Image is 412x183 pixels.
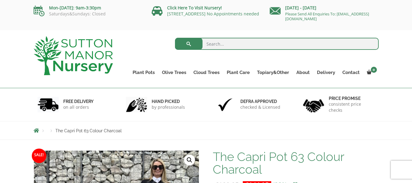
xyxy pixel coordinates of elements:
[285,11,369,21] a: Please Send All Enquiries To: [EMAIL_ADDRESS][DOMAIN_NAME]
[329,101,375,113] p: consistent price checks
[371,67,377,73] span: 0
[313,68,339,77] a: Delivery
[167,5,222,11] a: Click Here To Visit Nursery!
[129,68,158,77] a: Plant Pots
[184,155,195,165] a: View full-screen image gallery
[215,97,236,112] img: 3.jpg
[63,99,94,104] h6: FREE DELIVERY
[158,68,190,77] a: Olive Trees
[34,11,143,16] p: Saturdays&Sundays: Closed
[34,128,379,133] nav: Breadcrumbs
[270,4,379,11] p: [DATE] - [DATE]
[152,99,185,104] h6: hand picked
[175,38,379,50] input: Search...
[126,97,147,112] img: 2.jpg
[190,68,223,77] a: Cloud Trees
[223,68,253,77] a: Plant Care
[329,96,375,101] h6: Price promise
[240,99,280,104] h6: Defra approved
[63,104,94,110] p: on all orders
[38,97,59,112] img: 1.jpg
[240,104,280,110] p: checked & Licensed
[339,68,363,77] a: Contact
[55,128,122,133] span: The Capri Pot 63 Colour Charcoal
[303,95,324,114] img: 4.jpg
[363,68,379,77] a: 0
[34,36,113,75] img: logo
[293,68,313,77] a: About
[32,149,46,163] span: Sale!
[253,68,293,77] a: Topiary&Other
[167,11,259,17] a: [STREET_ADDRESS] No Appointments needed
[152,104,185,110] p: by professionals
[34,4,143,11] p: Mon-[DATE]: 9am-3:30pm
[213,150,378,176] h1: The Capri Pot 63 Colour Charcoal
